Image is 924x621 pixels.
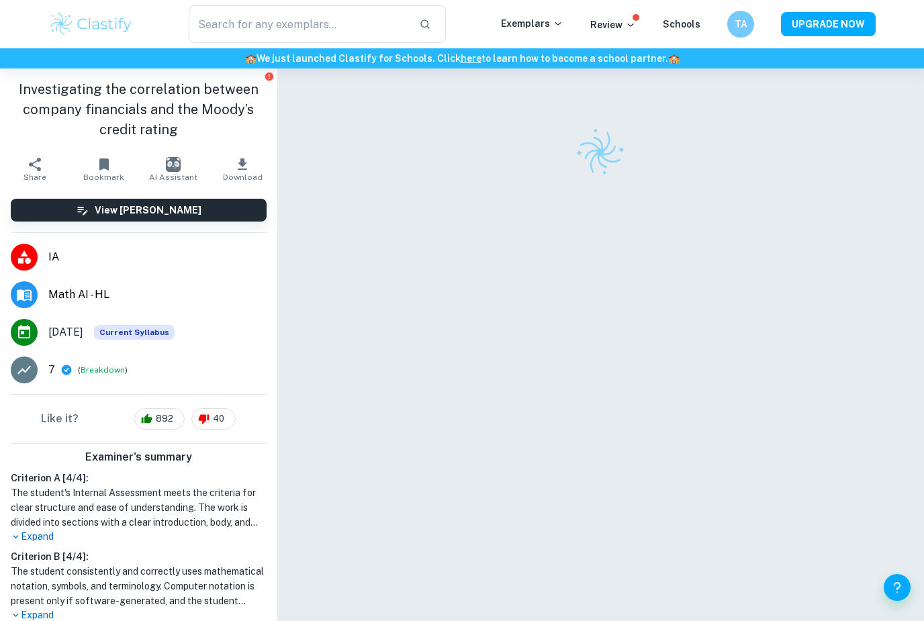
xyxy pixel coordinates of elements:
button: AI Assistant [138,150,207,188]
span: Share [24,173,46,182]
span: 🏫 [668,53,680,64]
span: [DATE] [48,324,83,340]
span: ( ) [78,364,128,377]
h1: The student consistently and correctly uses mathematical notation, symbols, and terminology. Comp... [11,564,267,608]
button: Help and Feedback [884,574,911,601]
span: 892 [148,412,181,426]
span: Bookmark [83,173,124,182]
a: Schools [663,19,700,30]
div: This exemplar is based on the current syllabus. Feel free to refer to it for inspiration/ideas wh... [94,325,175,340]
p: Exemplars [501,16,563,31]
p: 7 [48,362,55,378]
span: Download [223,173,263,182]
h6: Like it? [41,411,79,427]
button: Report issue [265,71,275,81]
h6: Examiner's summary [5,449,272,465]
h6: TA [733,17,749,32]
button: UPGRADE NOW [781,12,876,36]
h1: The student's Internal Assessment meets the criteria for clear structure and ease of understandin... [11,485,267,530]
button: Download [208,150,277,188]
img: Clastify logo [48,11,134,38]
button: View [PERSON_NAME] [11,199,267,222]
input: Search for any exemplars... [189,5,408,43]
div: 40 [191,408,236,430]
span: AI Assistant [149,173,197,182]
img: AI Assistant [166,157,181,172]
button: TA [727,11,754,38]
span: Current Syllabus [94,325,175,340]
div: 892 [134,408,185,430]
button: Bookmark [69,150,138,188]
h6: We just launched Clastify for Schools. Click to learn how to become a school partner. [3,51,921,66]
h6: Criterion A [ 4 / 4 ]: [11,471,267,485]
span: 🏫 [245,53,257,64]
p: Expand [11,530,267,544]
button: Breakdown [81,364,125,376]
span: 40 [205,412,232,426]
a: here [461,53,481,64]
img: Clastify logo [567,120,633,185]
h1: Investigating the correlation between company financials and the Moody’s credit rating [11,79,267,140]
h6: View [PERSON_NAME] [95,203,201,218]
span: Math AI - HL [48,287,267,303]
span: IA [48,249,267,265]
p: Review [590,17,636,32]
h6: Criterion B [ 4 / 4 ]: [11,549,267,564]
